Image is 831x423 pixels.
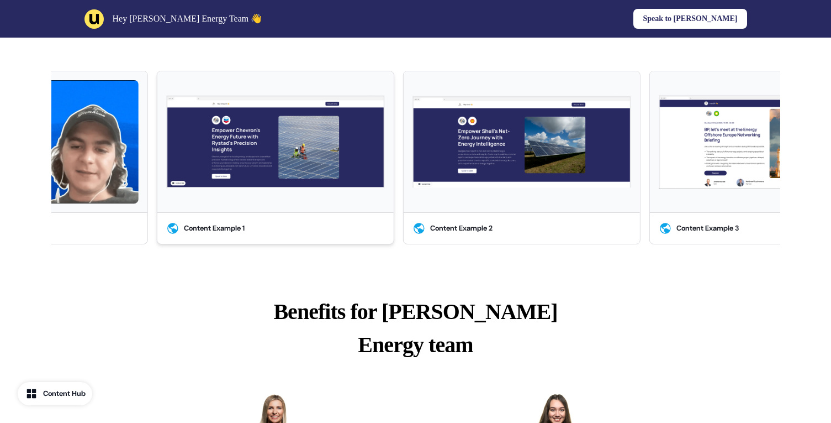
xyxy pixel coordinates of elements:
[412,80,631,203] img: Rystad Energy x Shell
[113,12,262,25] p: Hey [PERSON_NAME] Energy Team 👋
[43,388,86,399] div: Content Hub
[157,71,394,244] button: Rystad Energy x ChevronContent Example 1
[676,223,739,234] div: Content Example 3
[258,295,574,362] p: Benefits for [PERSON_NAME] Energy team
[403,71,641,244] button: Rystad Energy x ShellContent Example 2
[430,223,493,234] div: Content Example 2
[18,382,92,405] button: Content Hub
[184,223,245,234] div: Content Example 1
[633,9,747,29] a: Speak to [PERSON_NAME]
[166,80,385,203] img: Rystad Energy x Chevron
